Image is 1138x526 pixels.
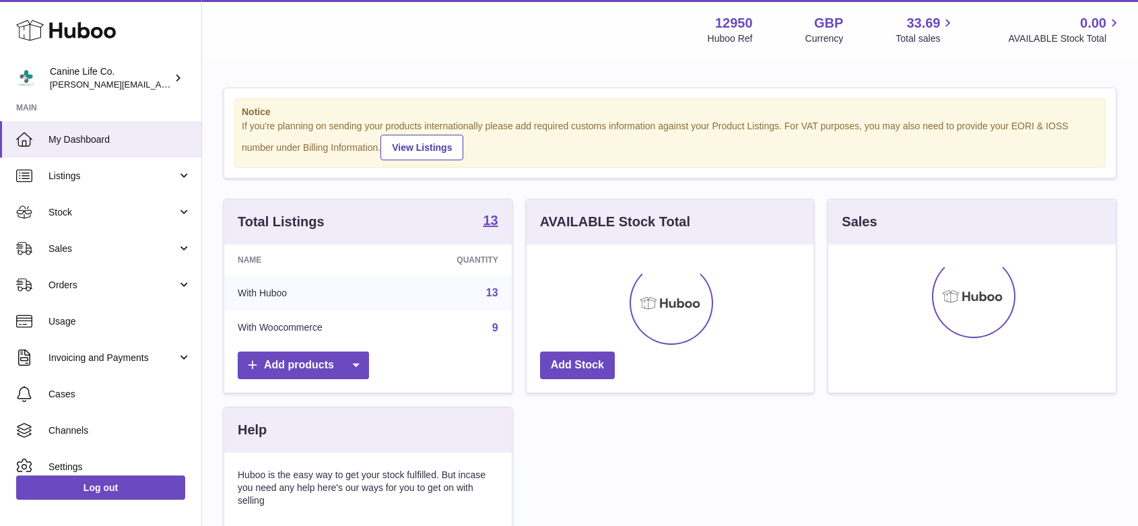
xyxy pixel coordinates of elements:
[48,170,177,183] span: Listings
[48,352,177,364] span: Invoicing and Payments
[48,133,191,146] span: My Dashboard
[486,287,498,298] a: 13
[842,213,877,231] h3: Sales
[1080,14,1106,32] span: 0.00
[48,206,177,219] span: Stock
[50,79,270,90] span: [PERSON_NAME][EMAIL_ADDRESS][DOMAIN_NAME]
[896,32,956,45] span: Total sales
[540,352,615,379] a: Add Stock
[805,32,844,45] div: Currency
[380,135,463,160] a: View Listings
[242,120,1098,160] div: If you're planning on sending your products internationally please add required customs informati...
[906,14,940,32] span: 33.69
[224,275,403,310] td: With Huboo
[540,213,690,231] h3: AVAILABLE Stock Total
[238,469,498,507] p: Huboo is the easy way to get your stock fulfilled. But incase you need any help here's our ways f...
[708,32,753,45] div: Huboo Ref
[48,388,191,401] span: Cases
[16,68,36,88] img: kevin@clsgltd.co.uk
[224,244,403,275] th: Name
[48,315,191,328] span: Usage
[224,310,403,346] td: With Woocommerce
[48,242,177,255] span: Sales
[48,461,191,473] span: Settings
[16,475,185,500] a: Log out
[492,322,498,333] a: 9
[238,421,267,439] h3: Help
[242,106,1098,119] strong: Notice
[715,14,753,32] strong: 12950
[1008,32,1122,45] span: AVAILABLE Stock Total
[483,213,498,227] strong: 13
[403,244,512,275] th: Quantity
[238,213,325,231] h3: Total Listings
[483,213,498,230] a: 13
[238,352,369,379] a: Add products
[814,14,843,32] strong: GBP
[1008,14,1122,45] a: 0.00 AVAILABLE Stock Total
[50,65,171,91] div: Canine Life Co.
[48,424,191,437] span: Channels
[48,279,177,292] span: Orders
[896,14,956,45] a: 33.69 Total sales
